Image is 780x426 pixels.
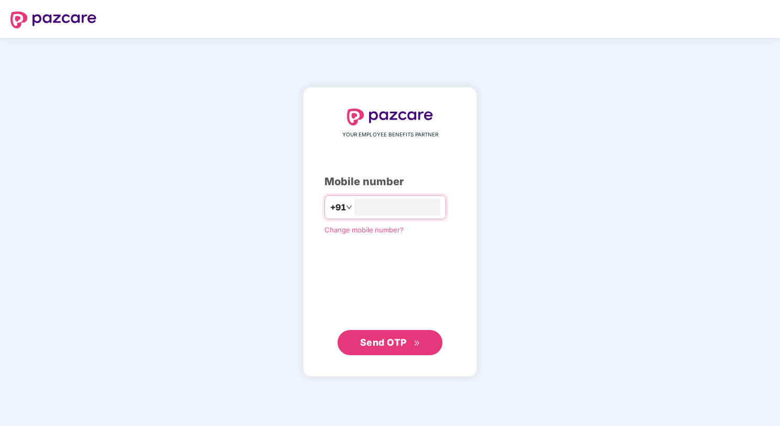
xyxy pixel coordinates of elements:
[347,109,433,125] img: logo
[324,174,456,190] div: Mobile number
[414,340,420,347] span: double-right
[324,226,404,234] a: Change mobile number?
[338,330,442,355] button: Send OTPdouble-right
[342,131,438,139] span: YOUR EMPLOYEE BENEFITS PARTNER
[330,201,346,214] span: +91
[346,204,352,210] span: down
[10,12,96,28] img: logo
[360,337,407,348] span: Send OTP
